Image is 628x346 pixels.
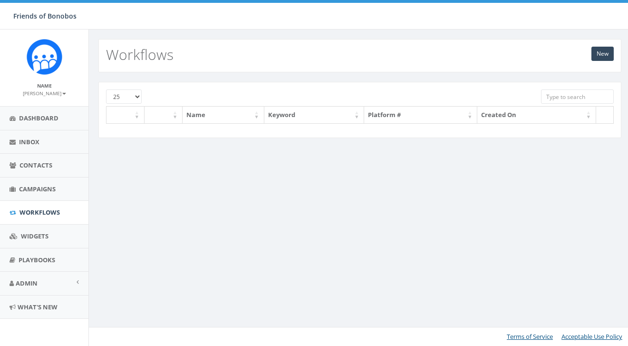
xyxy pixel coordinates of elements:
h2: Workflows [106,47,174,62]
img: Rally_Corp_Icon.png [27,39,62,75]
th: Created On [477,107,596,123]
a: [PERSON_NAME] [23,89,66,97]
a: New [591,47,614,61]
th: Keyword [264,107,365,123]
span: Dashboard [19,114,58,122]
span: Admin [16,279,38,287]
a: Acceptable Use Policy [561,332,622,341]
span: Contacts [19,161,52,169]
span: What's New [18,303,58,311]
small: [PERSON_NAME] [23,90,66,97]
small: Name [37,82,52,89]
span: Inbox [19,138,39,146]
span: Campaigns [19,185,56,193]
th: Platform # [364,107,477,123]
th: Name [183,107,264,123]
span: Widgets [21,232,48,240]
input: Type to search [541,89,614,104]
span: Workflows [19,208,60,217]
span: Friends of Bonobos [13,11,77,20]
a: Terms of Service [507,332,553,341]
span: Playbooks [19,256,55,264]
